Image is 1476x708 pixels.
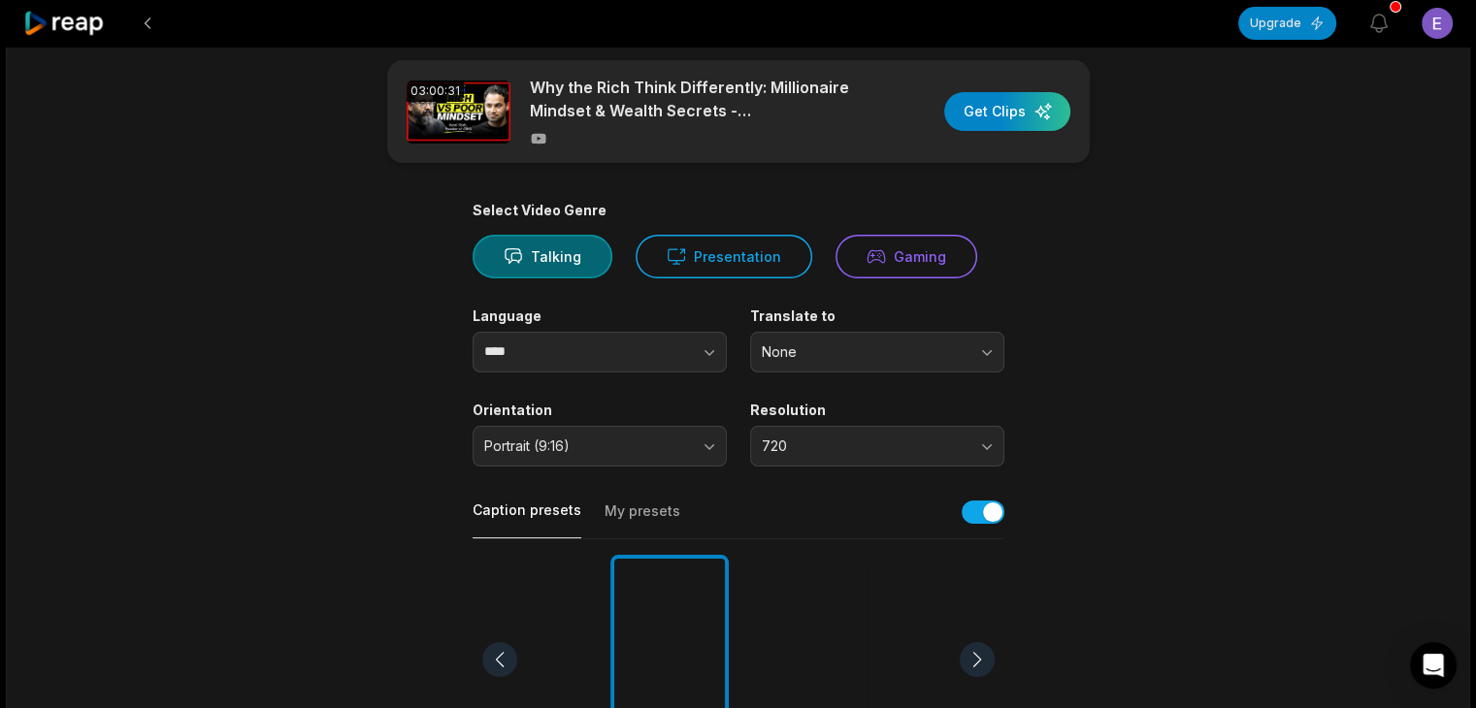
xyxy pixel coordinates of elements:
button: 720 [750,426,1004,467]
button: Caption presets [473,500,581,538]
button: My presets [605,501,680,538]
span: 720 [762,437,966,455]
p: Why the Rich Think Differently: Millionaire Mindset & Wealth Secrets - [PERSON_NAME] |FO389 [PERS... [530,76,865,122]
div: 03:00:31 [407,80,464,102]
label: Language [473,307,727,325]
button: Upgrade [1238,7,1336,40]
div: Select Video Genre [473,202,1004,219]
button: None [750,332,1004,372]
label: Resolution [750,402,1004,419]
button: Get Clips [944,92,1070,131]
label: Translate to [750,307,1004,325]
button: Presentation [636,235,812,278]
button: Gaming [836,235,977,278]
button: Talking [473,235,612,278]
div: Open Intercom Messenger [1410,642,1457,689]
span: Portrait (9:16) [484,437,688,455]
label: Orientation [473,402,727,419]
span: None [762,343,966,361]
button: Portrait (9:16) [473,426,727,467]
